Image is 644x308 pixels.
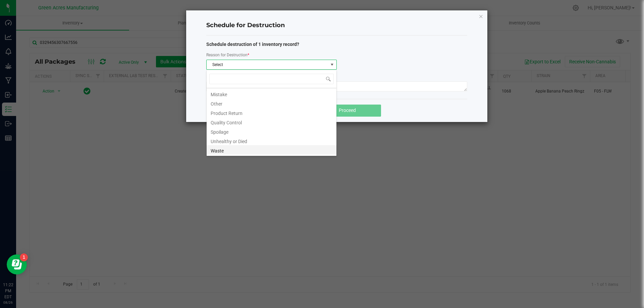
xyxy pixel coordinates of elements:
[339,108,356,113] span: Proceed
[207,60,328,69] span: Select
[206,52,249,58] label: Reason for Destruction
[206,42,299,47] strong: Schedule destruction of 1 inventory record?
[314,105,381,117] button: Proceed
[7,254,27,274] iframe: Resource center
[20,253,28,261] iframe: Resource center unread badge
[206,21,467,30] h4: Schedule for Destruction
